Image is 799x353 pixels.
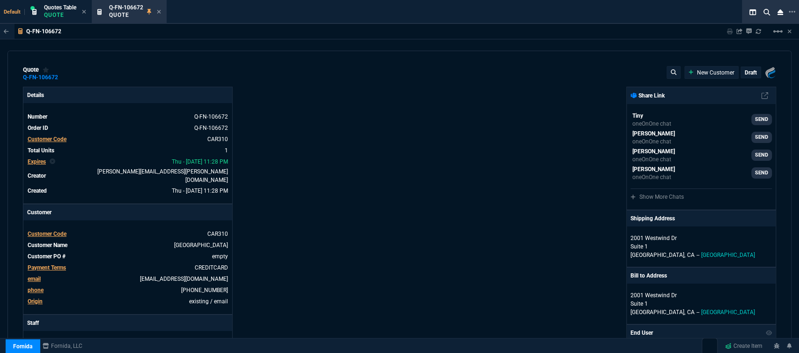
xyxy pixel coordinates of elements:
[27,252,228,261] tr: undefined
[632,165,675,173] p: [PERSON_NAME]
[701,252,755,258] span: [GEOGRAPHIC_DATA]
[630,165,772,181] a: Brian.Over@fornida.com
[630,194,684,200] a: Show More Chats
[28,125,48,131] span: Order ID
[27,240,228,250] tr: undefined
[4,9,25,15] span: Default
[632,112,671,120] p: Tiny
[181,287,228,293] a: (661) 327-0030
[27,263,228,272] tr: undefined
[27,112,228,121] tr: See Marketplace Order
[630,300,772,308] p: Suite 1
[174,242,228,248] a: Carneys Business Technology Center
[28,264,66,271] span: Payment Terms
[766,329,772,337] nx-icon: Show/Hide End User to Customer
[28,188,47,194] span: Created
[23,87,232,103] p: Details
[751,167,772,179] a: SEND
[23,77,58,78] a: Q-FN-106672
[28,242,67,248] span: Customer Name
[82,8,86,16] nx-icon: Close Tab
[772,26,784,37] mat-icon: Example home icon
[632,138,675,145] p: oneOnOne chat
[28,136,66,143] span: Customer Code
[632,120,671,128] p: oneOnOne chat
[28,276,41,282] span: email
[194,113,228,120] span: See Marketplace Order
[23,315,232,331] p: Staff
[687,309,695,315] span: CA
[630,234,772,242] p: 2001 Westwind Dr
[27,146,228,155] tr: undefined
[23,66,49,74] div: quote
[207,136,228,143] a: CAR310
[172,158,228,165] span: 2025-08-28T23:28:06.190Z
[28,287,44,293] span: phone
[4,28,9,35] nx-icon: Back to Table
[27,285,228,295] tr: (661) 327-0030
[689,68,735,77] a: New Customer
[97,168,228,183] span: fiona.rossi@fornida.com
[632,156,675,163] p: oneOnOne chat
[189,298,228,305] span: existing / email
[109,11,143,19] p: Quote
[687,252,695,258] span: CA
[745,69,757,76] p: draft
[630,147,772,163] a: steven.huang@fornida.com
[630,129,772,145] a: ctaylor@SonicWall.com
[27,135,228,144] tr: undefined
[630,291,772,300] p: 2001 Westwind Dr
[630,214,675,223] p: Shipping Address
[140,276,228,282] a: [EMAIL_ADDRESS][DOMAIN_NAME]
[28,147,54,154] span: Total Units
[751,114,772,125] a: SEND
[632,173,675,181] p: oneOnOne chat
[40,342,85,350] a: msbcCompanyName
[28,253,66,260] span: Customer PO #
[27,274,228,284] tr: msudenga@carneys.com
[774,7,787,18] nx-icon: Close Workbench
[28,158,46,165] span: Expires
[157,8,161,16] nx-icon: Close Tab
[630,242,772,251] p: Suite 1
[23,204,232,220] p: Customer
[27,229,228,239] tr: undefined
[630,309,685,315] span: [GEOGRAPHIC_DATA],
[630,271,667,280] p: Bill to Address
[746,7,760,18] nx-icon: Split Panels
[632,129,675,138] p: [PERSON_NAME]
[28,231,66,237] span: Customer Code
[44,11,76,19] p: Quote
[50,158,55,166] nx-icon: Clear selected rep
[172,188,228,194] span: 2025-08-14T23:28:06.189Z
[751,150,772,161] a: SEND
[630,91,665,100] p: Share Link
[43,66,49,74] div: Add to Watchlist
[27,157,228,166] tr: undefined
[630,112,772,128] a: ryan.neptune@fornida.com
[44,4,76,11] span: Quotes Table
[27,186,228,195] tr: undefined
[194,125,228,131] a: See Marketplace Order
[632,147,675,156] p: [PERSON_NAME]
[212,253,228,260] a: empty
[751,132,772,143] a: SEND
[26,28,61,35] p: Q-FN-106672
[28,298,43,305] a: Origin
[28,173,46,179] span: Creator
[27,297,228,306] tr: undefined
[696,309,699,315] span: --
[696,252,699,258] span: --
[787,28,792,35] a: Hide Workbench
[109,4,143,11] span: Q-FN-106672
[207,231,228,237] span: CAR310
[701,309,755,315] span: [GEOGRAPHIC_DATA]
[630,329,653,337] p: End User
[630,252,685,258] span: [GEOGRAPHIC_DATA],
[789,8,795,16] nx-icon: Open New Tab
[195,264,228,271] a: CREDITCARD
[28,113,47,120] span: Number
[27,123,228,133] tr: See Marketplace Order
[721,339,766,353] a: Create Item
